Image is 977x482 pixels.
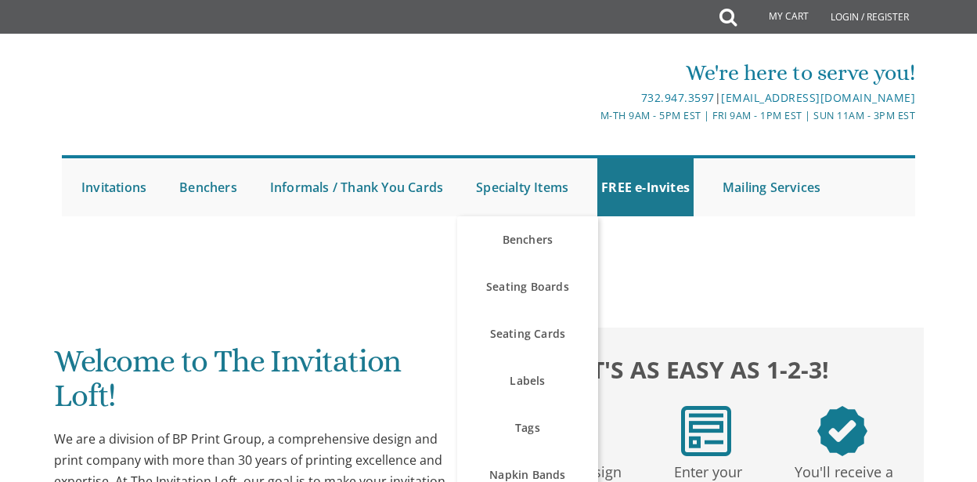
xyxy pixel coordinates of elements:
[681,406,731,456] img: step2.png
[457,310,598,357] a: Seating Cards
[457,357,598,404] a: Labels
[175,158,241,216] a: Benchers
[503,353,910,386] h2: It's as easy as 1-2-3!
[78,158,150,216] a: Invitations
[347,89,915,107] div: |
[457,216,598,263] a: Benchers
[719,158,824,216] a: Mailing Services
[54,344,461,425] h1: Welcome to The Invitation Loft!
[817,406,867,456] img: step3.png
[735,2,820,33] a: My Cart
[347,57,915,89] div: We're here to serve you!
[721,90,915,105] a: [EMAIL_ADDRESS][DOMAIN_NAME]
[472,158,572,216] a: Specialty Items
[457,404,598,451] a: Tags
[597,158,694,216] a: FREE e-Invites
[457,263,598,310] a: Seating Boards
[266,158,447,216] a: Informals / Thank You Cards
[641,90,715,105] a: 732.947.3597
[347,107,915,124] div: M-Th 9am - 5pm EST | Fri 9am - 1pm EST | Sun 11am - 3pm EST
